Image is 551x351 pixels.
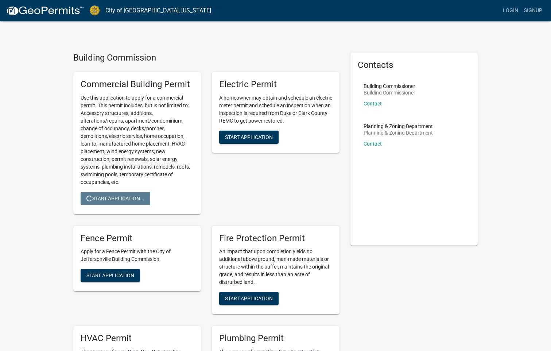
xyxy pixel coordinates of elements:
h5: Plumbing Permit [219,333,332,344]
p: Planning & Zoning Department [364,130,433,135]
h5: Fire Protection Permit [219,233,332,244]
h5: Contacts [358,60,471,70]
h4: Building Commission [73,53,339,63]
a: Contact [364,141,382,147]
p: Use this application to apply for a commercial permit. This permit includes, but is not limited t... [81,94,194,186]
a: Signup [521,4,545,18]
p: Building Commissioner [364,84,415,89]
h5: Fence Permit [81,233,194,244]
h5: Commercial Building Permit [81,79,194,90]
button: Start Application [81,269,140,282]
a: Contact [364,101,382,107]
span: Start Application [225,296,273,301]
p: Planning & Zoning Department [364,124,433,129]
a: Login [500,4,521,18]
button: Start Application [219,131,279,144]
span: Start Application [225,134,273,140]
p: A homeowner may obtain and schedule an electric meter permit and schedule an inspection when an i... [219,94,332,125]
button: Start Application [219,292,279,305]
button: Start Application... [81,192,150,205]
a: City of [GEOGRAPHIC_DATA], [US_STATE] [105,4,211,17]
img: City of Jeffersonville, Indiana [90,5,100,15]
p: Apply for a Fence Permit with the City of Jeffersonville Building Commission. [81,248,194,263]
span: Start Application... [86,195,144,201]
p: An impact that upon completion yields no additional above ground, man-made materials or structure... [219,248,332,286]
h5: Electric Permit [219,79,332,90]
p: Building Commissioner [364,90,415,95]
span: Start Application [86,273,134,278]
h5: HVAC Permit [81,333,194,344]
